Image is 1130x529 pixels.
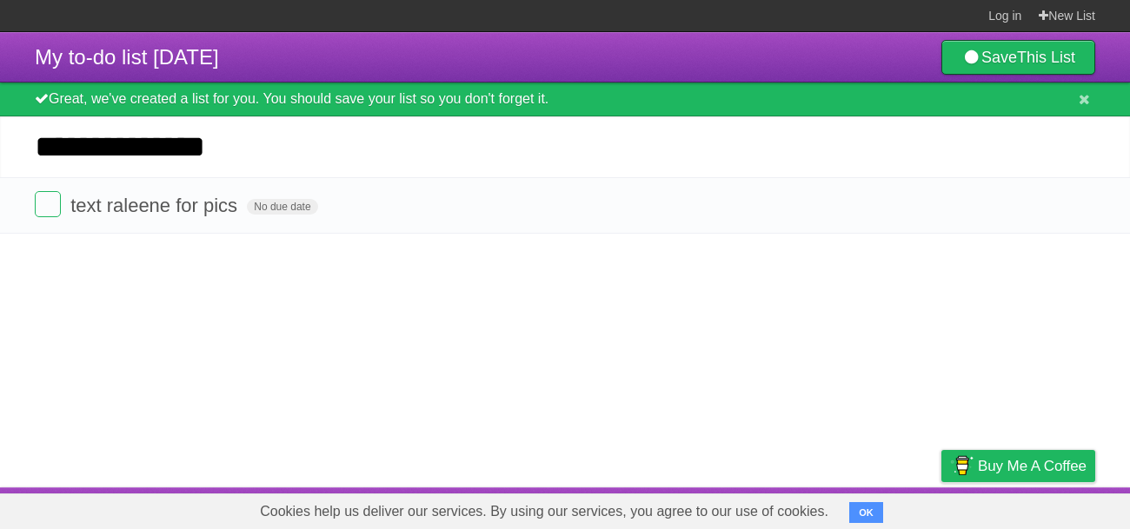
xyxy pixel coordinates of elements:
[950,451,974,480] img: Buy me a coffee
[860,492,898,525] a: Terms
[919,492,964,525] a: Privacy
[710,492,747,525] a: About
[70,195,242,216] span: text raleene for pics
[768,492,838,525] a: Developers
[849,502,883,523] button: OK
[35,191,61,217] label: Done
[978,451,1087,481] span: Buy me a coffee
[243,494,846,529] span: Cookies help us deliver our services. By using our services, you agree to our use of cookies.
[941,450,1095,482] a: Buy me a coffee
[1017,49,1075,66] b: This List
[247,199,317,215] span: No due date
[986,492,1095,525] a: Suggest a feature
[35,45,219,69] span: My to-do list [DATE]
[941,40,1095,75] a: SaveThis List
